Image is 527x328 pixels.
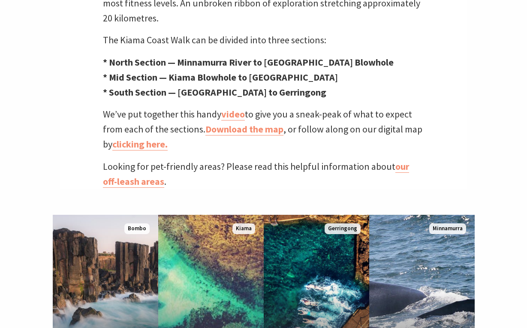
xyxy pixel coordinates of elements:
[124,223,150,234] span: Bombo
[103,56,394,68] strong: * North Section — Minnamurra River to [GEOGRAPHIC_DATA] Blowhole
[103,71,338,83] strong: * Mid Section — Kiama Blowhole to [GEOGRAPHIC_DATA]
[103,160,409,188] a: our off-leash areas
[103,33,425,48] p: The Kiama Coast Walk can be divided into three sections:
[103,107,425,152] p: We’ve put together this handy to give you a sneak-peak of what to expect from each of the section...
[112,138,168,150] a: clicking here.
[429,223,466,234] span: Minnamurra
[232,223,255,234] span: Kiama
[221,108,245,120] a: video
[205,123,283,135] a: Download the map
[103,86,326,98] strong: * South Section — [GEOGRAPHIC_DATA] to Gerringong
[325,223,361,234] span: Gerringong
[103,159,425,189] p: Looking for pet-friendly areas? Please read this helpful information about .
